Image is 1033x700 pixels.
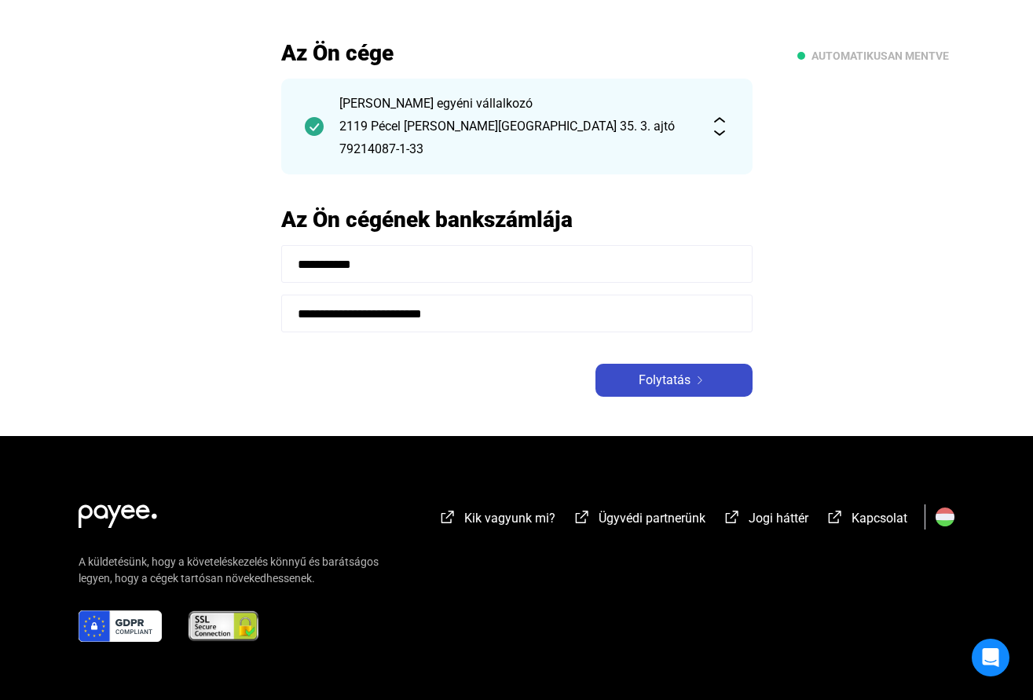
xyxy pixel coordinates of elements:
h2: Az Ön cégének bankszámlája [281,206,753,233]
a: external-link-whiteKapcsolat [826,513,907,528]
img: ssl [187,610,260,642]
span: Jogi háttér [749,511,808,526]
img: arrow-right-white [690,376,709,384]
div: 2119 Pécel [PERSON_NAME][GEOGRAPHIC_DATA] 35. 3. ajtó [339,117,694,136]
span: Folytatás [639,371,690,390]
a: external-link-whiteJogi háttér [723,513,808,528]
img: HU.svg [936,508,954,526]
img: external-link-white [438,509,457,525]
button: Folytatásarrow-right-white [595,364,753,397]
div: [PERSON_NAME] egyéni vállalkozó [339,94,694,113]
img: external-link-white [573,509,592,525]
img: expand [710,117,729,136]
div: 79214087-1-33 [339,140,694,159]
img: external-link-white [826,509,844,525]
img: gdpr [79,610,162,642]
a: external-link-whiteÜgyvédi partnerünk [573,513,705,528]
img: white-payee-white-dot.svg [79,496,157,528]
span: Ügyvédi partnerünk [599,511,705,526]
div: Open Intercom Messenger [972,639,1009,676]
a: external-link-whiteKik vagyunk mi? [438,513,555,528]
span: Kik vagyunk mi? [464,511,555,526]
span: Kapcsolat [852,511,907,526]
h2: Az Ön cége [281,39,753,67]
img: checkmark-darker-green-circle [305,117,324,136]
img: external-link-white [723,509,742,525]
